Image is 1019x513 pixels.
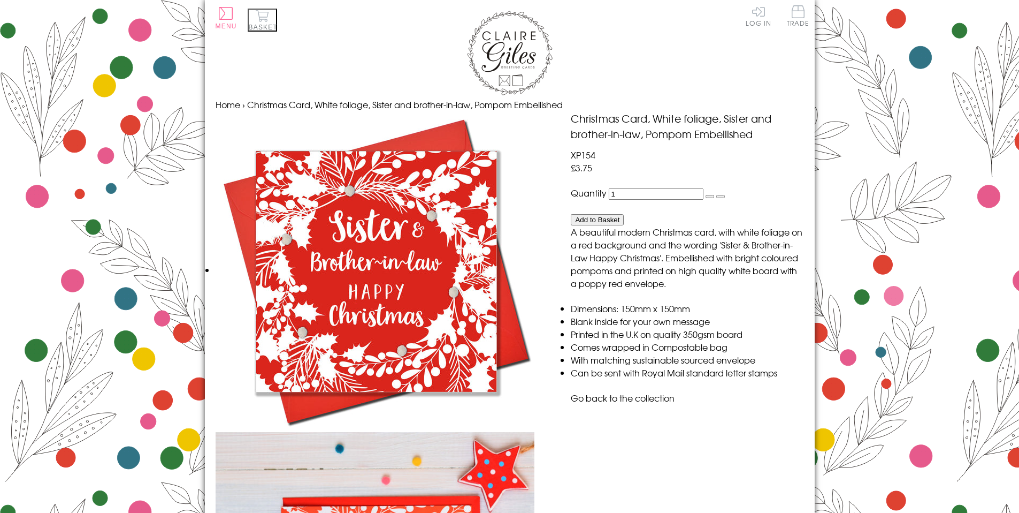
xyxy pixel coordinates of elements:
[571,341,803,353] li: Comes wrapped in Compostable bag
[571,366,803,379] li: Can be sent with Royal Mail standard letter stamps
[571,214,624,225] button: Add to Basket
[571,225,803,290] p: A beautiful modern Christmas card, with white foliage on a red background and the wording 'Sister...
[571,391,675,404] a: Go back to the collection
[216,98,240,111] a: Home
[571,353,803,366] li: With matching sustainable sourced envelope
[787,5,809,28] a: Trade
[575,216,619,224] span: Add to Basket
[787,5,809,26] span: Trade
[242,98,245,111] span: ›
[216,98,804,111] nav: breadcrumbs
[216,7,237,30] button: Menu
[216,111,537,432] img: Christmas Card, White foliage, Sister and brother-in-law, Pompom Embellished
[467,11,553,95] img: Claire Giles Greetings Cards
[746,5,771,26] a: Log In
[571,161,592,174] span: £3.75
[571,328,803,341] li: Printed in the U.K on quality 350gsm board
[571,302,803,315] li: Dimensions: 150mm x 150mm
[571,111,803,142] h1: Christmas Card, White foliage, Sister and brother-in-law, Pompom Embellished
[248,9,277,32] button: Basket
[216,22,237,30] span: Menu
[247,98,563,111] span: Christmas Card, White foliage, Sister and brother-in-law, Pompom Embellished
[571,148,595,161] span: XP154
[571,315,803,328] li: Blank inside for your own message
[571,186,607,199] label: Quantity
